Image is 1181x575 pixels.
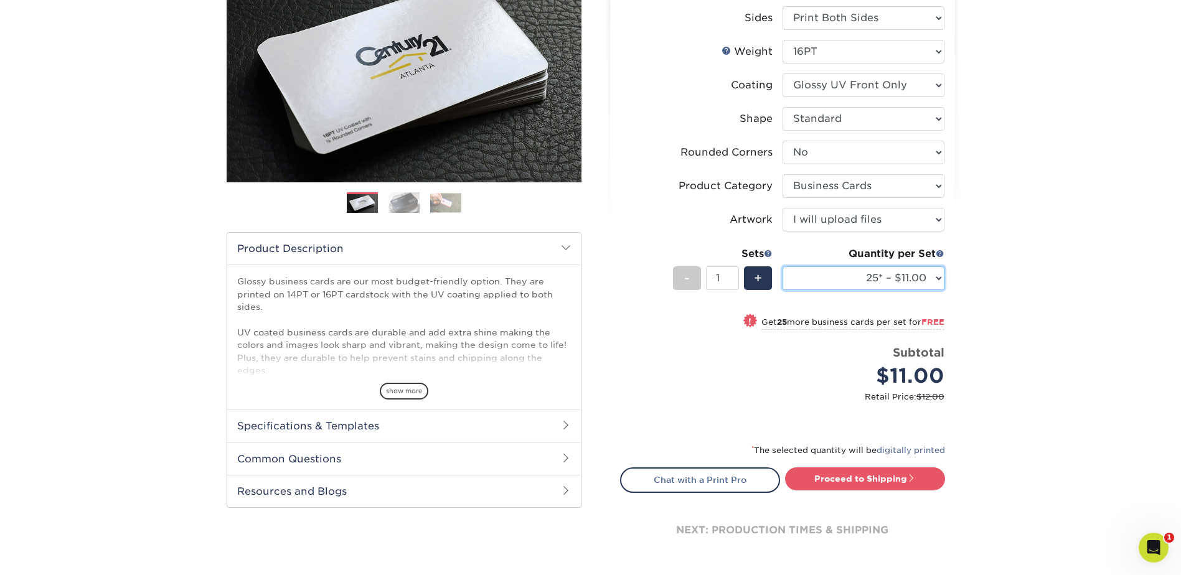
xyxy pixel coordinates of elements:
[893,345,944,359] strong: Subtotal
[792,361,944,391] div: $11.00
[620,467,780,492] a: Chat with a Print Pro
[777,317,787,327] strong: 25
[630,391,944,403] small: Retail Price:
[754,269,762,287] span: +
[748,315,751,328] span: !
[1139,533,1169,563] iframe: Intercom live chat
[620,493,945,568] div: next: production times & shipping
[227,475,581,507] h2: Resources and Blogs
[921,317,944,327] span: FREE
[673,246,773,261] div: Sets
[722,44,773,59] div: Weight
[730,212,773,227] div: Artwork
[1164,533,1174,543] span: 1
[745,11,773,26] div: Sides
[380,383,428,400] span: show more
[785,467,945,490] a: Proceed to Shipping
[227,409,581,442] h2: Specifications & Templates
[916,392,944,401] span: $12.00
[684,269,690,287] span: -
[740,111,773,126] div: Shape
[679,179,773,194] div: Product Category
[761,317,944,330] small: Get more business cards per set for
[347,188,378,219] img: Business Cards 01
[783,246,944,261] div: Quantity per Set
[731,78,773,93] div: Coating
[430,193,461,212] img: Business Cards 03
[227,442,581,475] h2: Common Questions
[388,192,420,213] img: Business Cards 02
[227,233,581,264] h2: Product Description
[877,446,945,455] a: digitally printed
[751,446,945,455] small: The selected quantity will be
[680,145,773,160] div: Rounded Corners
[237,275,571,440] p: Glossy business cards are our most budget-friendly option. They are printed on 14PT or 16PT cards...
